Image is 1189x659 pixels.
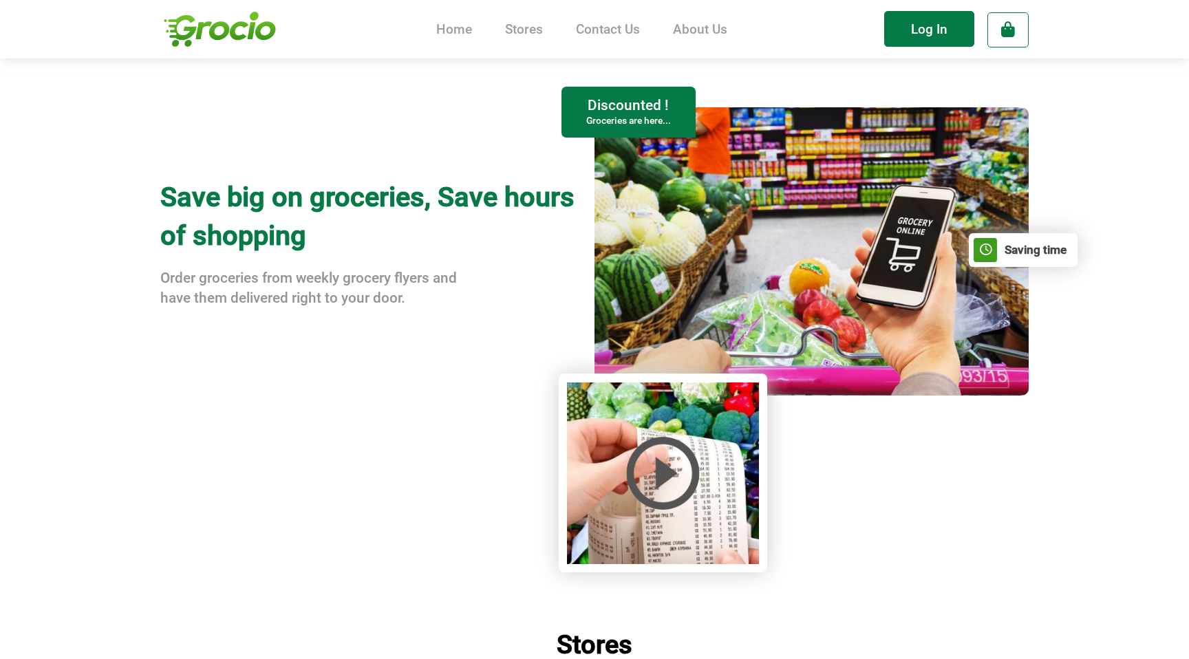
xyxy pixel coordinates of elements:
p: Order groceries from weekly grocery flyers and have them delivered right to your door. [160,268,486,308]
img: grocio [160,3,279,55]
li: Discounted ! [564,98,694,113]
a: Contact Us [576,21,640,37]
a: About Us [673,21,727,37]
h3: Stores [160,631,1028,658]
li: Log In [884,11,974,46]
a: Log In [884,11,987,47]
img: grocio-discount [594,107,1029,396]
h1: Save big on groceries, Save hours of shopping [160,178,594,255]
a: Home [436,21,472,37]
a: Stores [505,21,543,37]
li: Saving time [1005,244,1067,256]
li: Groceries are here... [564,116,694,126]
